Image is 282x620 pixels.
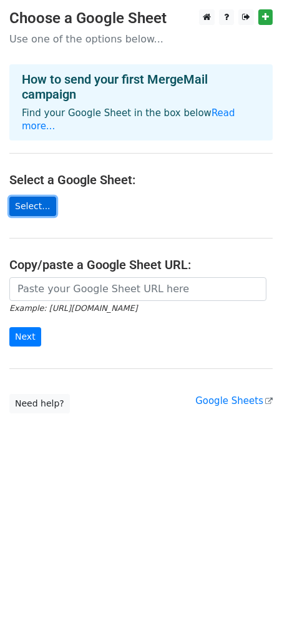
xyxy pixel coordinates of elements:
iframe: Chat Widget [220,560,282,620]
small: Example: [URL][DOMAIN_NAME] [9,303,137,313]
input: Paste your Google Sheet URL here [9,277,266,301]
input: Next [9,327,41,347]
h3: Choose a Google Sheet [9,9,273,27]
p: Find your Google Sheet in the box below [22,107,260,133]
a: Select... [9,197,56,216]
p: Use one of the options below... [9,32,273,46]
a: Need help? [9,394,70,413]
a: Read more... [22,107,235,132]
h4: How to send your first MergeMail campaign [22,72,260,102]
a: Google Sheets [195,395,273,406]
h4: Select a Google Sheet: [9,172,273,187]
h4: Copy/paste a Google Sheet URL: [9,257,273,272]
